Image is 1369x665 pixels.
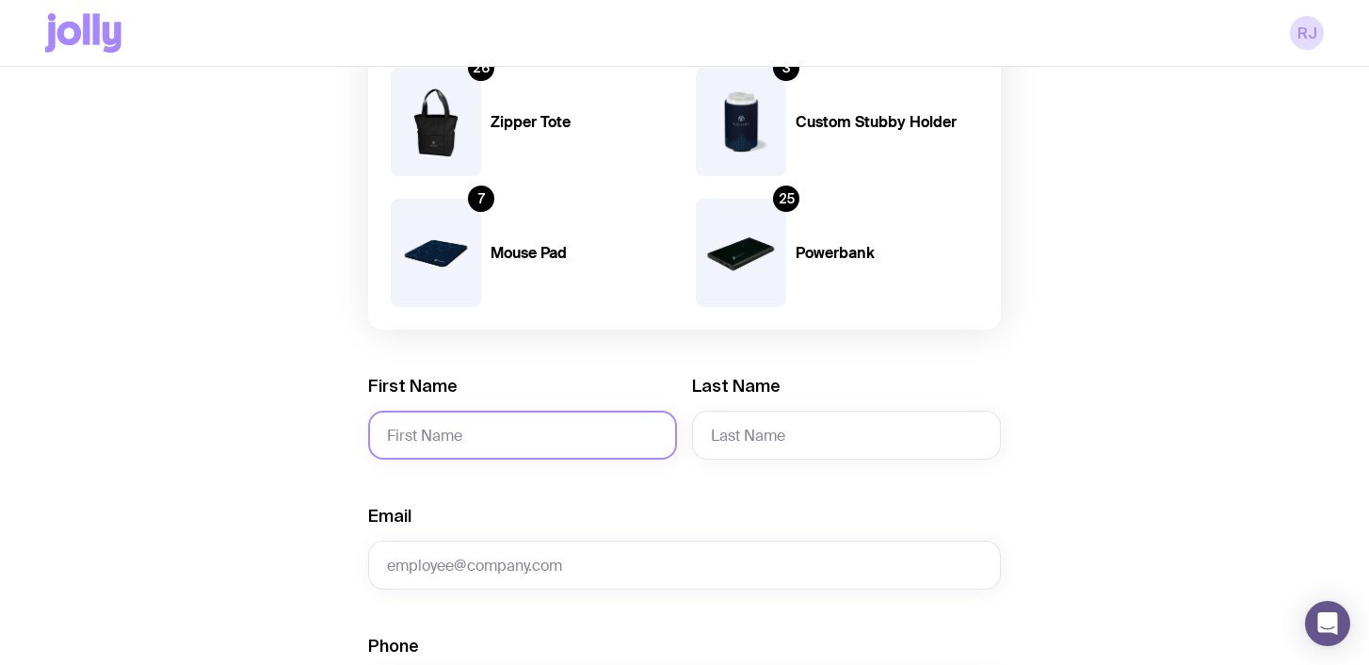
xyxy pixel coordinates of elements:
label: Phone [368,635,419,657]
h4: Custom Stubby Holder [796,113,978,132]
h4: Powerbank [796,244,978,263]
div: 7 [468,186,494,212]
div: 3 [773,55,799,81]
input: employee@company.com [368,541,1001,590]
div: Open Intercom Messenger [1305,601,1350,646]
h4: Mouse Pad [491,244,673,263]
label: First Name [368,375,458,397]
input: Last Name [692,411,1001,460]
input: First Name [368,411,677,460]
div: 25 [773,186,799,212]
h4: Zipper Tote [491,113,673,132]
div: 26 [468,55,494,81]
a: RJ [1290,16,1324,50]
label: Email [368,505,411,527]
label: Last Name [692,375,781,397]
